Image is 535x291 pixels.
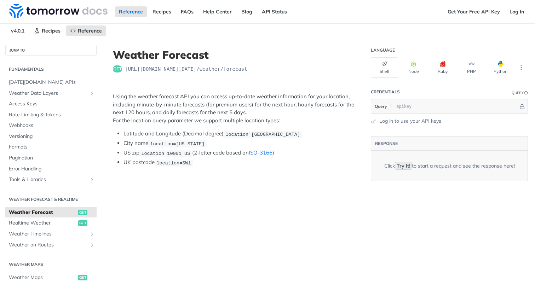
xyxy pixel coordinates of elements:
a: Reference [66,25,106,36]
button: Ruby [429,57,456,78]
a: Weather Mapsget [5,272,97,283]
span: get [113,65,122,72]
svg: More ellipsis [518,64,524,71]
a: Blog [237,6,256,17]
span: Tools & Libraries [9,176,87,183]
span: Versioning [9,133,95,140]
span: Error Handling [9,165,95,173]
a: Versioning [5,131,97,142]
span: Formats [9,144,95,151]
a: ISO-3166 [249,149,272,156]
a: Access Keys [5,99,97,109]
img: Tomorrow.io Weather API Docs [9,4,108,18]
div: Click to start a request and see the response here! [384,162,515,169]
span: Weather Data Layers [9,90,87,97]
button: Python [487,57,514,78]
a: Realtime Weatherget [5,218,97,228]
a: Webhooks [5,120,97,131]
h2: Weather Forecast & realtime [5,196,97,203]
button: Shell [371,57,398,78]
li: UK postcode [123,158,354,167]
div: Language [371,47,395,53]
a: Pagination [5,153,97,163]
a: API Status [258,6,291,17]
a: Log in to use your API keys [379,117,441,125]
button: Query [371,99,391,114]
span: Webhooks [9,122,95,129]
button: Show subpages for Weather Data Layers [89,91,95,96]
button: JUMP TO [5,45,97,56]
code: location=[US_STATE] [148,140,207,147]
button: Node [400,57,427,78]
div: Credentials [371,89,400,95]
a: Recipes [30,25,64,36]
a: Weather on RoutesShow subpages for Weather on Routes [5,240,97,250]
button: Show subpages for Tools & Libraries [89,177,95,182]
span: Pagination [9,155,95,162]
h1: Weather Forecast [113,48,354,61]
span: Query [375,103,387,110]
code: Try It! [395,162,412,170]
code: location=SW1 [155,159,193,167]
span: [DATE][DOMAIN_NAME] APIs [9,79,95,86]
span: Realtime Weather [9,220,76,227]
span: https://api.tomorrow.io/v4/weather/forecast [125,65,247,72]
a: Tools & LibrariesShow subpages for Tools & Libraries [5,174,97,185]
span: Access Keys [9,100,95,107]
input: apikey [393,99,518,114]
div: QueryInformation [512,90,528,95]
button: RESPONSE [375,140,398,147]
a: Reference [115,6,147,17]
a: Help Center [199,6,236,17]
span: v4.0.1 [7,25,28,36]
a: FAQs [177,6,197,17]
i: Information [524,91,528,95]
a: Error Handling [5,164,97,174]
button: Show subpages for Weather Timelines [89,231,95,237]
div: Query [512,90,524,95]
span: Rate Limiting & Tokens [9,111,95,118]
li: Latitude and Longitude (Decimal degree) [123,130,354,138]
a: Rate Limiting & Tokens [5,110,97,120]
code: location=10001 US [139,150,192,157]
code: location=[GEOGRAPHIC_DATA] [224,131,302,138]
a: Recipes [149,6,175,17]
a: Weather TimelinesShow subpages for Weather Timelines [5,229,97,239]
a: Formats [5,142,97,152]
span: Recipes [42,28,61,34]
a: Get Your Free API Key [444,6,504,17]
span: Reference [78,28,102,34]
h2: Fundamentals [5,66,97,72]
span: Weather Maps [9,274,76,281]
li: US zip (2-letter code based on ) [123,149,354,157]
button: PHP [458,57,485,78]
span: Weather on Routes [9,241,87,249]
a: [DATE][DOMAIN_NAME] APIs [5,77,97,88]
a: Weather Data LayersShow subpages for Weather Data Layers [5,88,97,99]
h2: Weather Maps [5,261,97,268]
span: get [78,220,87,226]
button: Hide [518,103,526,110]
li: City name [123,139,354,147]
button: Show subpages for Weather on Routes [89,242,95,248]
span: Weather Timelines [9,231,87,238]
p: Using the weather forecast API you can access up-to-date weather information for your location, i... [113,93,354,124]
span: get [78,210,87,215]
span: get [78,275,87,280]
a: Log In [506,6,528,17]
a: Weather Forecastget [5,207,97,218]
button: More Languages [516,62,527,73]
span: Weather Forecast [9,209,76,216]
